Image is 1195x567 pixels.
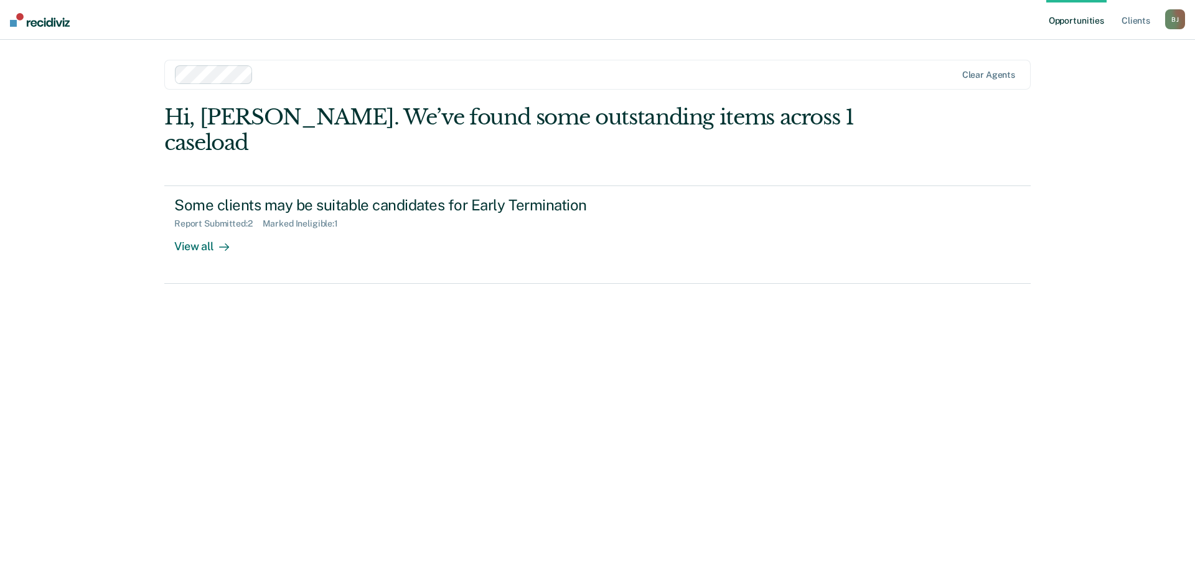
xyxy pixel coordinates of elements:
div: Some clients may be suitable candidates for Early Termination [174,196,611,214]
img: Recidiviz [10,13,70,27]
div: B J [1165,9,1185,29]
div: View all [174,229,244,253]
button: BJ [1165,9,1185,29]
div: Hi, [PERSON_NAME]. We’ve found some outstanding items across 1 caseload [164,105,858,156]
a: Some clients may be suitable candidates for Early TerminationReport Submitted:2Marked Ineligible:... [164,185,1031,284]
div: Clear agents [962,70,1015,80]
div: Marked Ineligible : 1 [263,218,348,229]
div: Report Submitted : 2 [174,218,263,229]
